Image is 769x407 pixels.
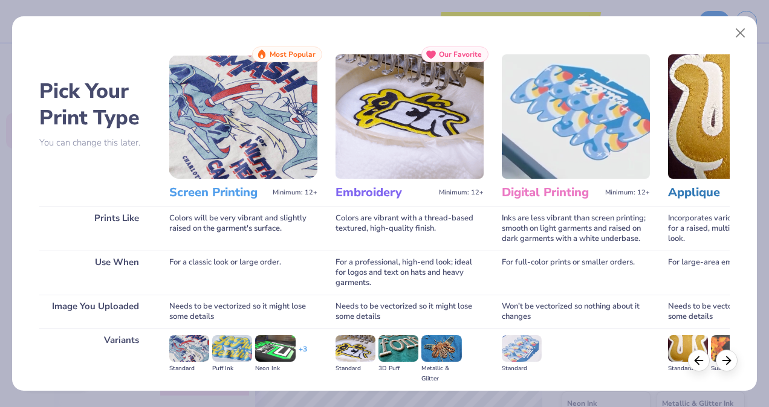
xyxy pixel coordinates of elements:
img: 3D Puff [378,335,418,362]
img: Standard [668,335,708,362]
div: Standard [169,364,209,374]
img: Standard [336,335,375,362]
img: Puff Ink [212,335,252,362]
img: Neon Ink [255,335,295,362]
img: Screen Printing [169,54,317,179]
div: Neon Ink [255,364,295,374]
div: Colors are vibrant with a thread-based textured, high-quality finish. [336,207,484,251]
div: 3D Puff [378,364,418,374]
div: Image You Uploaded [39,295,151,328]
div: Won't be vectorized so nothing about it changes [502,295,650,328]
h3: Digital Printing [502,185,600,200]
h3: Applique [668,185,767,200]
div: Needs to be vectorized so it might lose some details [336,295,484,328]
span: Minimum: 12+ [605,188,650,197]
span: Minimum: 12+ [273,188,317,197]
div: For a professional, high-end look; ideal for logos and text on hats and heavy garments. [336,251,484,295]
div: Use When [39,251,151,295]
div: Standard [668,364,708,374]
img: Embroidery [336,54,484,179]
img: Digital Printing [502,54,650,179]
img: Standard [502,335,542,362]
div: Standard [336,364,375,374]
span: Minimum: 12+ [439,188,484,197]
span: Our Favorite [439,50,482,59]
p: You can change this later. [39,138,151,148]
button: Close [729,22,752,45]
img: Sublimated [711,335,751,362]
h2: Pick Your Print Type [39,78,151,131]
div: Prints Like [39,207,151,251]
h3: Embroidery [336,185,434,200]
div: Colors will be very vibrant and slightly raised on the garment's surface. [169,207,317,251]
img: Metallic & Glitter [421,335,461,362]
div: For full-color prints or smaller orders. [502,251,650,295]
div: Variants [39,328,151,391]
div: Needs to be vectorized so it might lose some details [169,295,317,328]
img: Standard [169,335,209,362]
span: Most Popular [270,50,316,59]
div: Standard [502,364,542,374]
div: + 3 [299,344,307,365]
div: Puff Ink [212,364,252,374]
div: For a classic look or large order. [169,251,317,295]
div: Metallic & Glitter [421,364,461,384]
h3: Screen Printing [169,185,268,200]
div: Inks are less vibrant than screen printing; smooth on light garments and raised on dark garments ... [502,207,650,251]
